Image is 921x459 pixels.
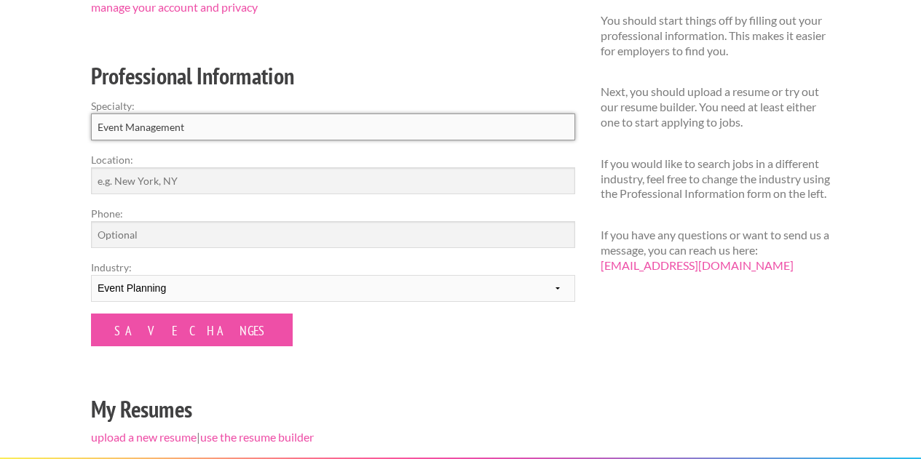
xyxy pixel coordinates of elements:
[91,260,575,275] label: Industry:
[200,430,314,444] a: use the resume builder
[91,167,575,194] input: e.g. New York, NY
[601,84,830,129] p: Next, you should upload a resume or try out our resume builder. You need at least either one to s...
[91,206,575,221] label: Phone:
[91,314,293,346] input: Save Changes
[91,221,575,248] input: Optional
[601,258,794,272] a: [EMAIL_ADDRESS][DOMAIN_NAME]
[91,393,575,426] h2: My Resumes
[91,152,575,167] label: Location:
[91,60,575,92] h2: Professional Information
[601,228,830,273] p: If you have any questions or want to send us a message, you can reach us here:
[601,13,830,58] p: You should start things off by filling out your professional information. This makes it easier fo...
[601,156,830,201] p: If you would like to search jobs in a different industry, feel free to change the industry using ...
[91,98,575,113] label: Specialty:
[91,430,197,444] a: upload a new resume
